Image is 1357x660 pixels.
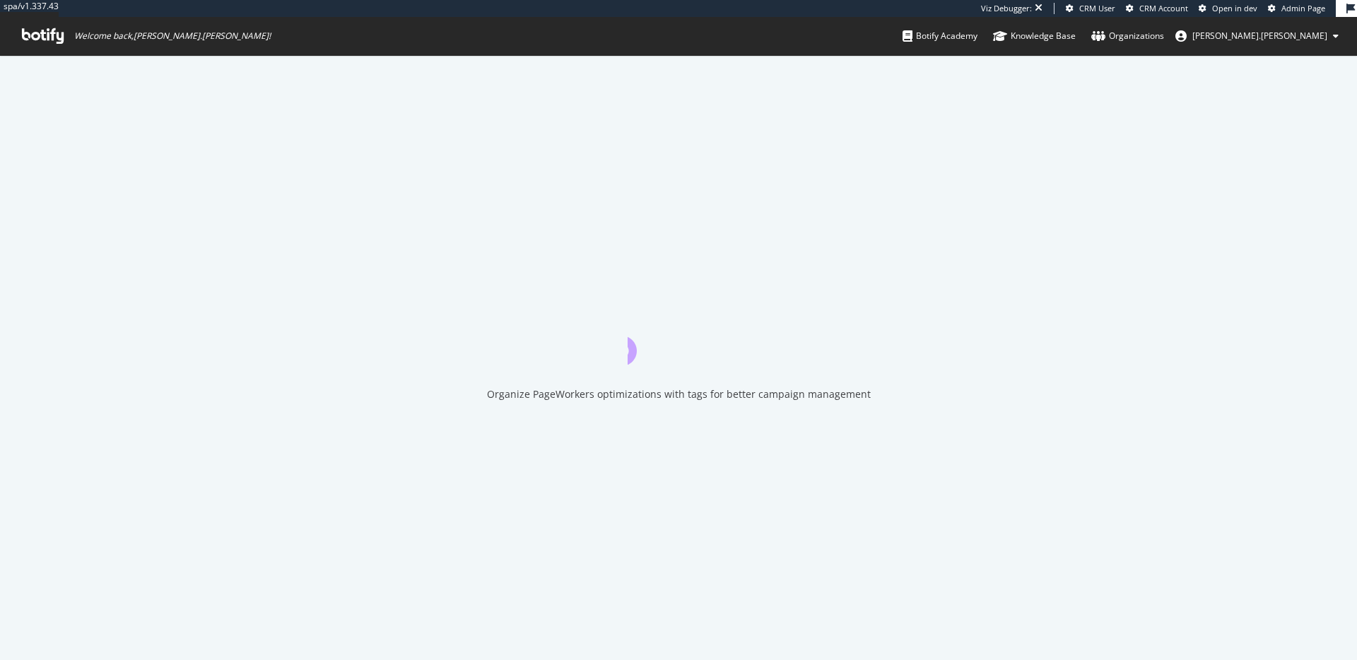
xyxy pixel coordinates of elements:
a: CRM User [1066,3,1115,14]
button: [PERSON_NAME].[PERSON_NAME] [1164,25,1350,47]
div: animation [628,314,729,365]
span: Admin Page [1281,3,1325,13]
span: CRM Account [1139,3,1188,13]
a: Admin Page [1268,3,1325,14]
span: Welcome back, [PERSON_NAME].[PERSON_NAME] ! [74,30,271,42]
div: Organize PageWorkers optimizations with tags for better campaign management [487,387,871,401]
span: CRM User [1079,3,1115,13]
a: CRM Account [1126,3,1188,14]
a: Organizations [1091,17,1164,55]
div: Knowledge Base [993,29,1076,43]
div: Botify Academy [903,29,977,43]
a: Open in dev [1199,3,1257,14]
div: Viz Debugger: [981,3,1032,14]
a: Knowledge Base [993,17,1076,55]
span: Open in dev [1212,3,1257,13]
a: Botify Academy [903,17,977,55]
div: Organizations [1091,29,1164,43]
span: joe.mcdonald [1192,30,1327,42]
